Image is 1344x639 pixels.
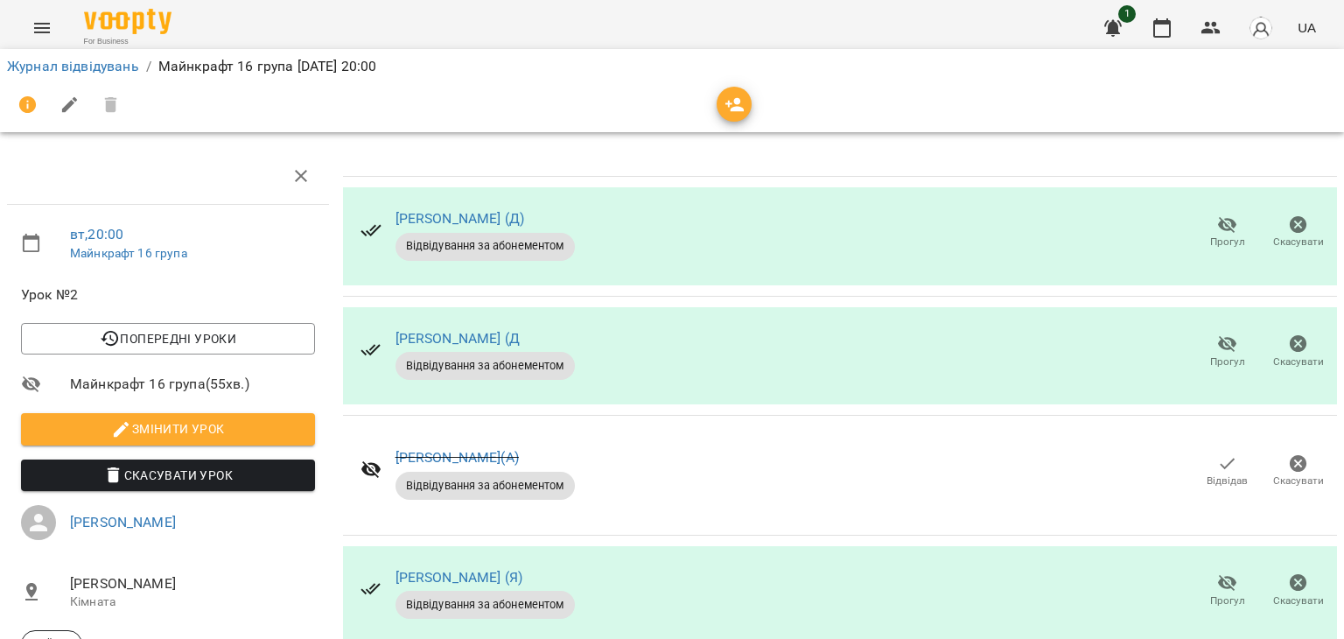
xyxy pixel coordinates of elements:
[21,284,315,305] span: Урок №2
[1291,11,1323,44] button: UA
[395,210,525,227] a: [PERSON_NAME] (Д)
[1273,593,1324,608] span: Скасувати
[35,465,301,486] span: Скасувати Урок
[395,358,575,374] span: Відвідування за абонементом
[21,7,63,49] button: Menu
[1207,474,1248,488] span: Відвідав
[1273,474,1324,488] span: Скасувати
[1210,355,1245,369] span: Прогул
[70,374,315,395] span: Майнкрафт 16 група ( 55 хв. )
[21,413,315,445] button: Змінити урок
[1118,5,1136,23] span: 1
[1263,327,1333,376] button: Скасувати
[1192,327,1263,376] button: Прогул
[1263,447,1333,496] button: Скасувати
[1249,16,1273,40] img: avatar_s.png
[7,56,1337,77] nav: breadcrumb
[1273,235,1324,249] span: Скасувати
[158,56,377,77] p: Майнкрафт 16 група [DATE] 20:00
[1298,18,1316,37] span: UA
[35,328,301,349] span: Попередні уроки
[395,238,575,254] span: Відвідування за абонементом
[70,573,315,594] span: [PERSON_NAME]
[35,418,301,439] span: Змінити урок
[21,323,315,355] button: Попередні уроки
[84,9,171,34] img: Voopty Logo
[70,246,187,260] a: Майнкрафт 16 група
[1210,593,1245,608] span: Прогул
[1192,567,1263,616] button: Прогул
[395,478,575,494] span: Відвідування за абонементом
[21,460,315,491] button: Скасувати Урок
[70,514,176,530] a: [PERSON_NAME]
[7,58,139,74] a: Журнал відвідувань
[1192,447,1263,496] button: Відвідав
[395,330,520,347] a: [PERSON_NAME] (Д
[70,593,315,611] p: Кімната
[146,56,151,77] li: /
[1263,567,1333,616] button: Скасувати
[70,226,123,242] a: вт , 20:00
[395,597,575,613] span: Відвідування за абонементом
[1210,235,1245,249] span: Прогул
[84,36,171,47] span: For Business
[395,449,519,466] a: [PERSON_NAME](А)
[1273,355,1324,369] span: Скасувати
[1192,208,1263,257] button: Прогул
[395,569,523,586] a: [PERSON_NAME] (Я)
[1263,208,1333,257] button: Скасувати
